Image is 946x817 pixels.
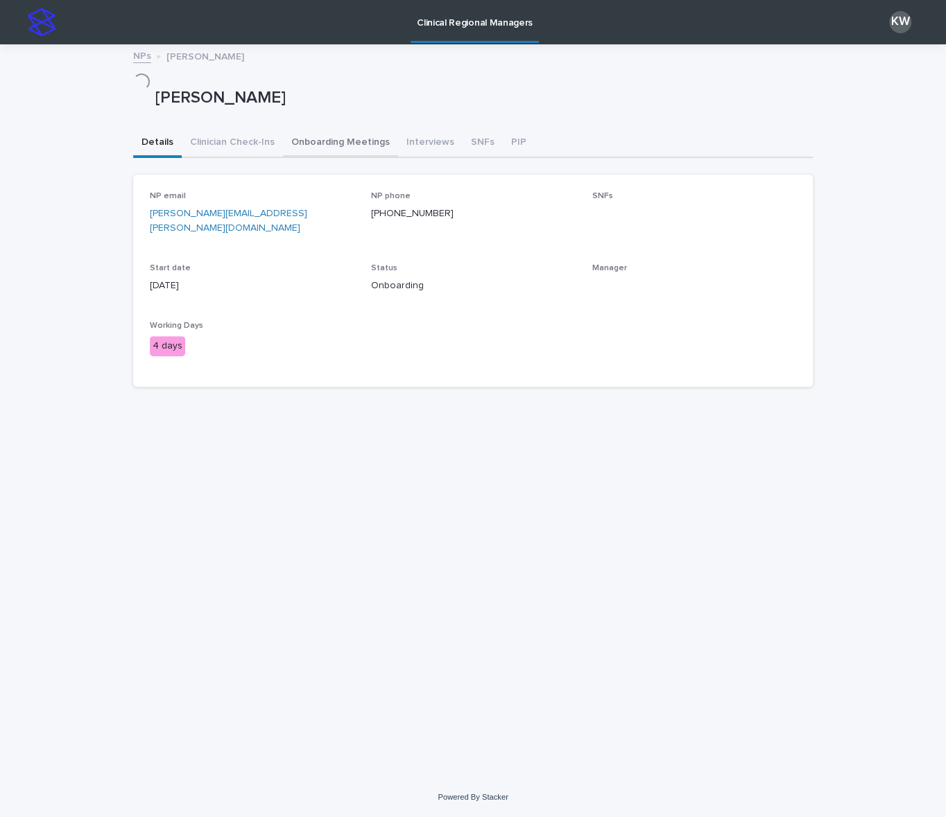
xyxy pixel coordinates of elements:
span: Working Days [150,322,203,330]
span: NP phone [371,192,411,200]
span: Status [371,264,397,272]
span: Start date [150,264,191,272]
span: NP email [150,192,186,200]
button: PIP [503,129,535,158]
a: [PERSON_NAME][EMAIL_ADDRESS][PERSON_NAME][DOMAIN_NAME] [150,209,307,233]
p: Onboarding [371,279,576,293]
img: stacker-logo-s-only.png [28,8,55,36]
button: Clinician Check-Ins [182,129,283,158]
a: [PHONE_NUMBER] [371,209,454,218]
span: Manager [592,264,626,272]
p: [DATE] [150,279,354,293]
div: KW [889,11,911,33]
a: NPs [133,47,151,63]
button: SNFs [463,129,503,158]
p: [PERSON_NAME] [166,48,244,63]
span: SNFs [592,192,612,200]
div: 4 days [150,336,185,356]
p: [PERSON_NAME] [155,88,807,108]
button: Details [133,129,182,158]
button: Interviews [398,129,463,158]
a: Powered By Stacker [438,793,508,801]
button: Onboarding Meetings [283,129,398,158]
